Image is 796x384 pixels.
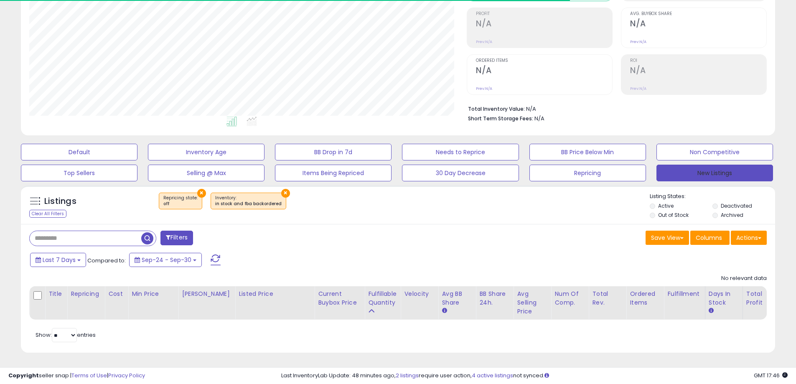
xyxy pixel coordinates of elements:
[529,165,646,181] button: Repricing
[44,196,76,207] h5: Listings
[163,201,198,207] div: off
[182,290,231,298] div: [PERSON_NAME]
[132,290,175,298] div: Min Price
[630,66,766,77] h2: N/A
[646,231,689,245] button: Save View
[630,290,660,307] div: Ordered Items
[534,114,544,122] span: N/A
[476,12,612,16] span: Profit
[215,201,282,207] div: in stock and fba backordered
[690,231,730,245] button: Columns
[402,165,519,181] button: 30 Day Decrease
[658,202,674,209] label: Active
[71,371,107,379] a: Terms of Use
[30,253,86,267] button: Last 7 Days
[721,275,767,282] div: No relevant data
[721,211,743,219] label: Archived
[696,234,722,242] span: Columns
[396,371,419,379] a: 2 listings
[239,290,311,298] div: Listed Price
[368,290,397,307] div: Fulfillable Quantity
[281,189,290,198] button: ×
[656,144,773,160] button: Non Competitive
[630,12,766,16] span: Avg. Buybox Share
[656,165,773,181] button: New Listings
[476,66,612,77] h2: N/A
[721,202,752,209] label: Deactivated
[476,58,612,63] span: Ordered Items
[554,290,585,307] div: Num of Comp.
[476,86,492,91] small: Prev: N/A
[650,193,775,201] p: Listing States:
[476,19,612,30] h2: N/A
[275,144,392,160] button: BB Drop in 7d
[129,253,202,267] button: Sep-24 - Sep-30
[667,290,701,298] div: Fulfillment
[709,290,739,307] div: Days In Stock
[148,165,264,181] button: Selling @ Max
[87,257,126,264] span: Compared to:
[108,371,145,379] a: Privacy Policy
[318,290,361,307] div: Current Buybox Price
[529,144,646,160] button: BB Price Below Min
[71,290,101,298] div: Repricing
[402,144,519,160] button: Needs to Reprice
[29,210,66,218] div: Clear All Filters
[197,189,206,198] button: ×
[468,105,525,112] b: Total Inventory Value:
[48,290,64,298] div: Title
[21,144,137,160] button: Default
[21,165,137,181] button: Top Sellers
[472,371,513,379] a: 4 active listings
[8,372,145,380] div: seller snap | |
[160,231,193,245] button: Filters
[148,144,264,160] button: Inventory Age
[468,103,760,113] li: N/A
[108,290,125,298] div: Cost
[731,231,767,245] button: Actions
[142,256,191,264] span: Sep-24 - Sep-30
[630,58,766,63] span: ROI
[517,290,547,316] div: Avg Selling Price
[592,290,623,307] div: Total Rev.
[479,290,510,307] div: BB Share 24h.
[43,256,76,264] span: Last 7 Days
[630,86,646,91] small: Prev: N/A
[468,115,533,122] b: Short Term Storage Fees:
[709,307,714,315] small: Days In Stock.
[215,195,282,207] span: Inventory :
[442,290,472,307] div: Avg BB Share
[630,39,646,44] small: Prev: N/A
[281,372,788,380] div: Last InventoryLab Update: 48 minutes ago, require user action, not synced.
[630,19,766,30] h2: N/A
[36,331,96,339] span: Show: entries
[404,290,435,298] div: Velocity
[476,39,492,44] small: Prev: N/A
[754,371,788,379] span: 2025-10-10 17:46 GMT
[163,195,198,207] span: Repricing state :
[8,371,39,379] strong: Copyright
[442,307,447,315] small: Avg BB Share.
[658,211,689,219] label: Out of Stock
[746,290,777,307] div: Total Profit
[275,165,392,181] button: Items Being Repriced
